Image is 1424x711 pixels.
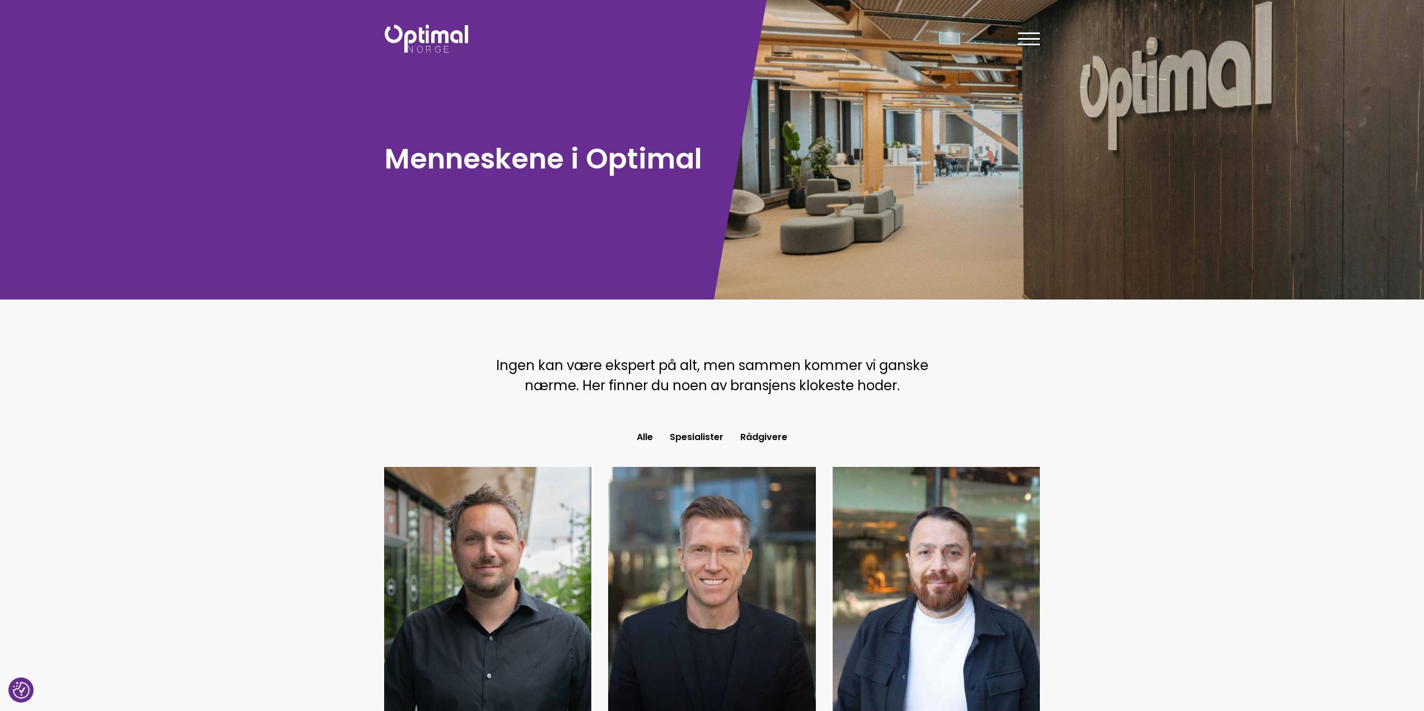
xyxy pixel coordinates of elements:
img: Revisit consent button [13,682,30,699]
button: Rådgivere [732,427,796,447]
button: Samtykkepreferanser [13,682,30,699]
button: Alle [628,427,661,447]
button: Spesialister [661,427,732,447]
img: Optimal Norge [385,25,468,53]
h1: Menneskene i Optimal [385,141,707,177]
span: Ingen kan være ekspert på alt, men sammen kommer vi ganske nærme. Her finner du noen av bransjens... [496,356,928,395]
